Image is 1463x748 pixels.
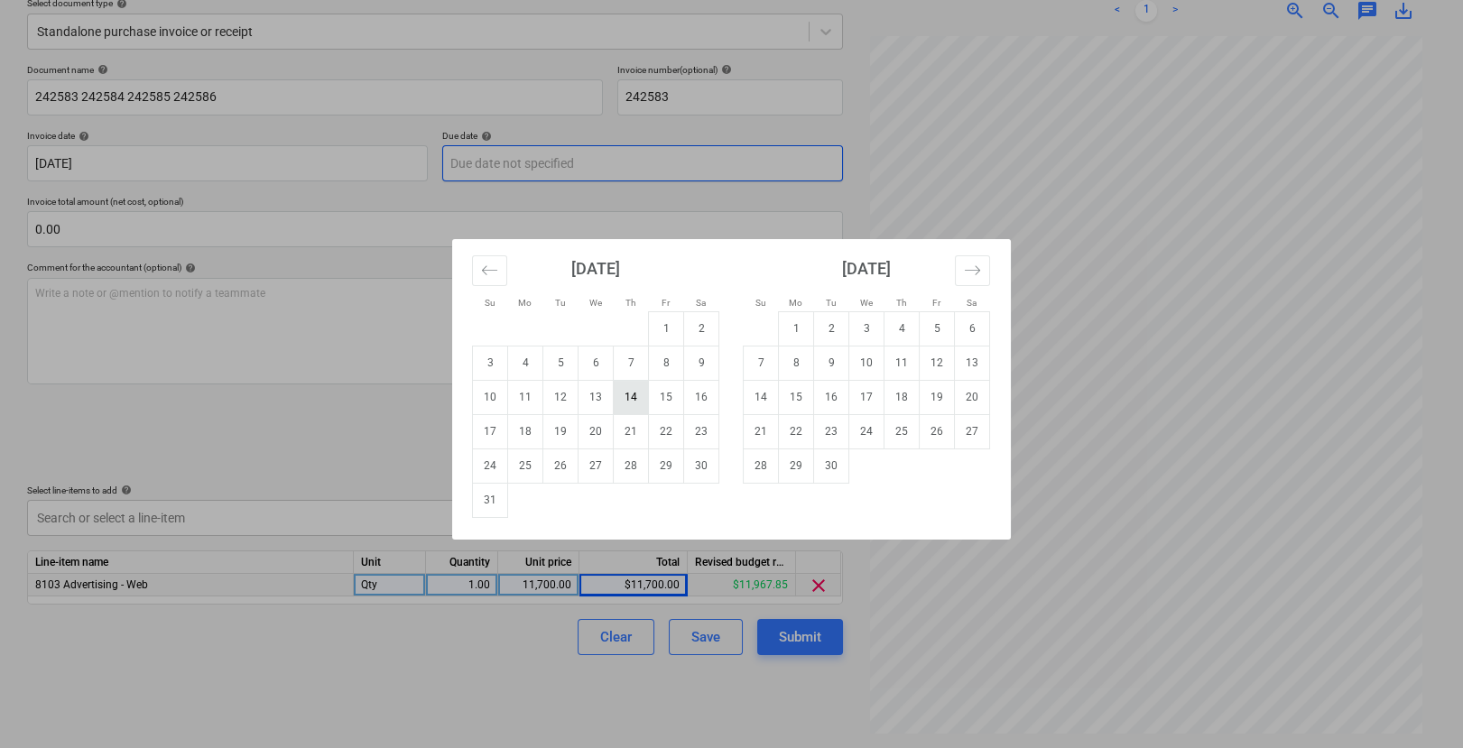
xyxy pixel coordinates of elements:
td: Monday, September 29, 2025 [779,448,814,483]
td: Monday, September 1, 2025 [779,311,814,346]
small: We [589,298,602,308]
small: Mo [789,298,802,308]
td: Tuesday, August 19, 2025 [543,414,579,448]
td: Thursday, August 7, 2025 [614,346,649,380]
td: Sunday, August 3, 2025 [473,346,508,380]
small: Fr [932,298,940,308]
td: Thursday, September 4, 2025 [884,311,920,346]
td: Sunday, September 14, 2025 [744,380,779,414]
td: Tuesday, August 5, 2025 [543,346,579,380]
td: Saturday, August 30, 2025 [684,448,719,483]
td: Friday, August 8, 2025 [649,346,684,380]
td: Saturday, August 23, 2025 [684,414,719,448]
td: Monday, August 25, 2025 [508,448,543,483]
small: Fr [662,298,670,308]
td: Friday, August 22, 2025 [649,414,684,448]
small: Tu [826,298,837,308]
td: Friday, August 29, 2025 [649,448,684,483]
td: Monday, August 18, 2025 [508,414,543,448]
td: Wednesday, September 10, 2025 [849,346,884,380]
strong: [DATE] [842,259,891,278]
td: Thursday, August 14, 2025 [614,380,649,414]
td: Wednesday, August 27, 2025 [579,448,614,483]
td: Sunday, August 24, 2025 [473,448,508,483]
td: Sunday, August 31, 2025 [473,483,508,517]
td: Tuesday, August 26, 2025 [543,448,579,483]
td: Monday, September 15, 2025 [779,380,814,414]
td: Thursday, September 18, 2025 [884,380,920,414]
td: Monday, August 4, 2025 [508,346,543,380]
div: Calendar [452,239,1011,540]
td: Thursday, September 25, 2025 [884,414,920,448]
small: Th [896,298,907,308]
td: Tuesday, September 23, 2025 [814,414,849,448]
td: Tuesday, September 9, 2025 [814,346,849,380]
td: Thursday, August 21, 2025 [614,414,649,448]
small: Sa [967,298,977,308]
td: Sunday, September 28, 2025 [744,448,779,483]
td: Tuesday, August 12, 2025 [543,380,579,414]
td: Tuesday, September 2, 2025 [814,311,849,346]
td: Monday, August 11, 2025 [508,380,543,414]
small: Th [625,298,636,308]
td: Wednesday, September 17, 2025 [849,380,884,414]
td: Sunday, September 21, 2025 [744,414,779,448]
td: Wednesday, August 13, 2025 [579,380,614,414]
td: Monday, September 8, 2025 [779,346,814,380]
td: Friday, September 12, 2025 [920,346,955,380]
button: Move forward to switch to the next month. [955,255,990,286]
td: Sunday, August 17, 2025 [473,414,508,448]
td: Thursday, August 28, 2025 [614,448,649,483]
td: Monday, September 22, 2025 [779,414,814,448]
td: Sunday, August 10, 2025 [473,380,508,414]
button: Move backward to switch to the previous month. [472,255,507,286]
td: Friday, August 15, 2025 [649,380,684,414]
td: Saturday, August 2, 2025 [684,311,719,346]
td: Thursday, September 11, 2025 [884,346,920,380]
small: Tu [555,298,566,308]
td: Tuesday, September 30, 2025 [814,448,849,483]
td: Wednesday, August 6, 2025 [579,346,614,380]
strong: [DATE] [571,259,620,278]
td: Wednesday, September 24, 2025 [849,414,884,448]
small: Sa [696,298,706,308]
td: Saturday, September 6, 2025 [955,311,990,346]
td: Saturday, August 16, 2025 [684,380,719,414]
td: Friday, September 5, 2025 [920,311,955,346]
td: Saturday, September 27, 2025 [955,414,990,448]
td: Saturday, September 13, 2025 [955,346,990,380]
td: Saturday, August 9, 2025 [684,346,719,380]
td: Friday, August 1, 2025 [649,311,684,346]
td: Saturday, September 20, 2025 [955,380,990,414]
td: Sunday, September 7, 2025 [744,346,779,380]
td: Wednesday, August 20, 2025 [579,414,614,448]
small: Su [485,298,495,308]
small: Mo [518,298,532,308]
td: Tuesday, September 16, 2025 [814,380,849,414]
td: Wednesday, September 3, 2025 [849,311,884,346]
small: Su [755,298,766,308]
td: Friday, September 26, 2025 [920,414,955,448]
td: Friday, September 19, 2025 [920,380,955,414]
small: We [860,298,873,308]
